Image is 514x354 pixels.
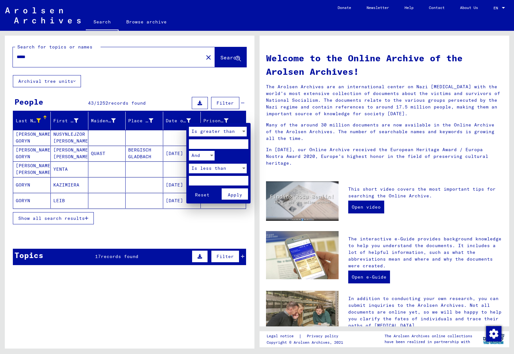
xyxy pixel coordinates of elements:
img: Change consent [486,326,501,341]
button: Apply [222,188,248,199]
span: Is greater than [191,128,235,134]
button: Reset [189,188,216,199]
span: And [191,152,200,158]
span: Is less than [191,165,226,171]
span: Apply [228,192,242,197]
span: Reset [195,192,209,197]
div: Change consent [486,326,501,341]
